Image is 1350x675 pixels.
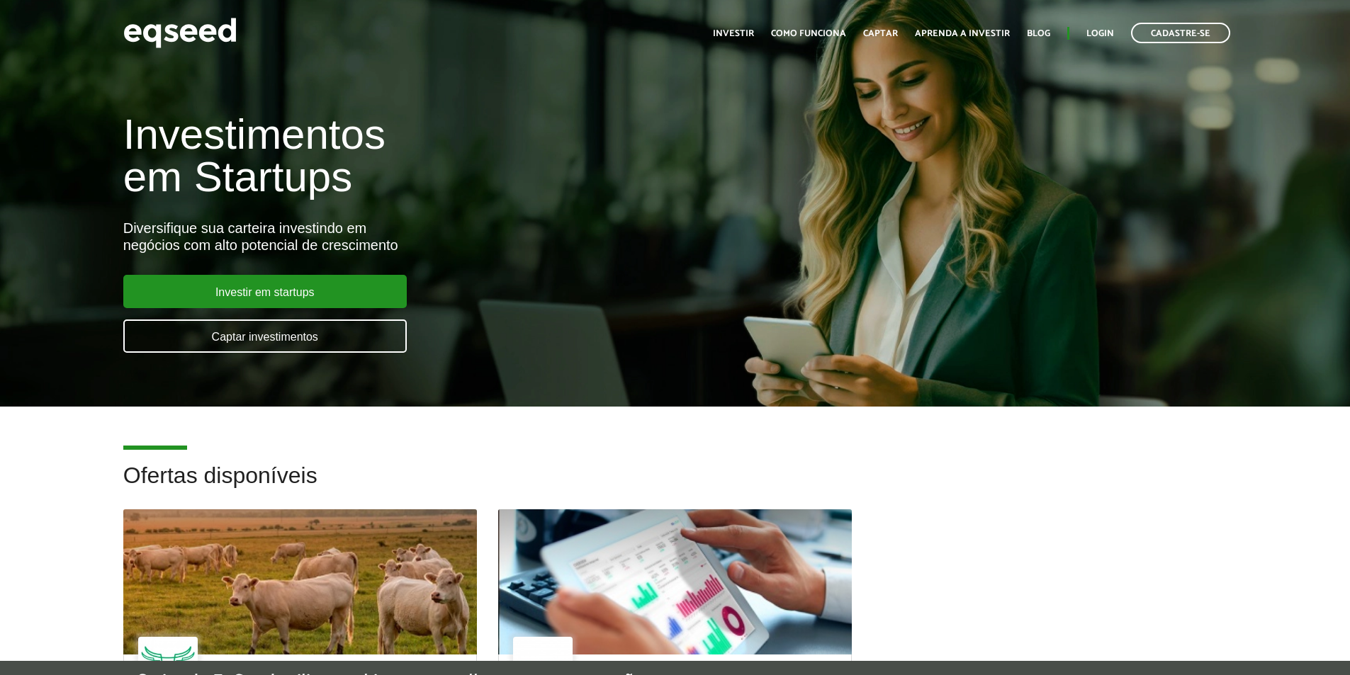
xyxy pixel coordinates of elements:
[915,29,1010,38] a: Aprenda a investir
[1131,23,1230,43] a: Cadastre-se
[123,463,1227,509] h2: Ofertas disponíveis
[123,275,407,308] a: Investir em startups
[863,29,898,38] a: Captar
[123,14,237,52] img: EqSeed
[1027,29,1050,38] a: Blog
[123,220,777,254] div: Diversifique sua carteira investindo em negócios com alto potencial de crescimento
[713,29,754,38] a: Investir
[123,113,777,198] h1: Investimentos em Startups
[1086,29,1114,38] a: Login
[771,29,846,38] a: Como funciona
[123,319,407,353] a: Captar investimentos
